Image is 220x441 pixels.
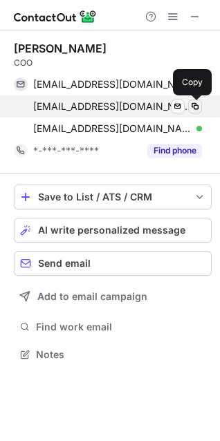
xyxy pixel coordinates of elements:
span: Add to email campaign [37,291,147,302]
button: Reveal Button [147,144,202,158]
img: ContactOut v5.3.10 [14,8,97,25]
span: [EMAIL_ADDRESS][DOMAIN_NAME] [33,78,192,91]
button: Send email [14,251,212,276]
button: Find work email [14,317,212,337]
span: Notes [36,348,206,361]
button: Notes [14,345,212,364]
button: AI write personalized message [14,218,212,243]
button: save-profile-one-click [14,185,212,209]
span: AI write personalized message [38,225,185,236]
span: [EMAIL_ADDRESS][DOMAIN_NAME] [33,122,192,135]
div: Save to List / ATS / CRM [38,191,187,203]
div: [PERSON_NAME] [14,41,107,55]
span: Send email [38,258,91,269]
span: [EMAIL_ADDRESS][DOMAIN_NAME] [33,100,192,113]
span: Find work email [36,321,206,333]
div: COO [14,57,212,69]
button: Add to email campaign [14,284,212,309]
